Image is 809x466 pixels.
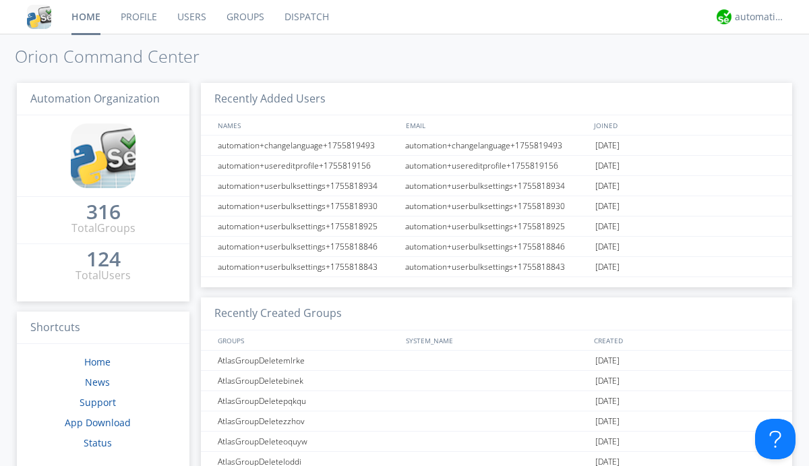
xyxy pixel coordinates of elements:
div: automation+userbulksettings+1755818843 [214,257,401,276]
a: AtlasGroupDeletezzhov[DATE] [201,411,792,432]
div: Total Groups [71,221,136,236]
div: AtlasGroupDeleteoquyw [214,432,401,451]
a: automation+userbulksettings+1755818925automation+userbulksettings+1755818925[DATE] [201,216,792,237]
span: [DATE] [595,237,620,257]
span: [DATE] [595,156,620,176]
div: EMAIL [402,115,591,135]
h3: Recently Added Users [201,83,792,116]
div: automation+userbulksettings+1755818930 [402,196,592,216]
a: AtlasGroupDeletebinek[DATE] [201,371,792,391]
span: [DATE] [595,411,620,432]
div: automation+changelanguage+1755819493 [402,136,592,155]
div: JOINED [591,115,779,135]
div: AtlasGroupDeletezzhov [214,411,401,431]
div: AtlasGroupDeletepqkqu [214,391,401,411]
img: cddb5a64eb264b2086981ab96f4c1ba7 [71,123,136,188]
a: News [85,376,110,388]
div: 316 [86,205,121,219]
div: automation+userbulksettings+1755818930 [214,196,401,216]
div: automation+userbulksettings+1755818846 [214,237,401,256]
a: automation+changelanguage+1755819493automation+changelanguage+1755819493[DATE] [201,136,792,156]
a: automation+userbulksettings+1755818930automation+userbulksettings+1755818930[DATE] [201,196,792,216]
h3: Shortcuts [17,312,189,345]
span: [DATE] [595,136,620,156]
div: automation+changelanguage+1755819493 [214,136,401,155]
div: automation+userbulksettings+1755818934 [214,176,401,196]
a: Home [84,355,111,368]
span: [DATE] [595,432,620,452]
div: 124 [86,252,121,266]
a: automation+userbulksettings+1755818843automation+userbulksettings+1755818843[DATE] [201,257,792,277]
span: [DATE] [595,216,620,237]
div: automation+userbulksettings+1755818934 [402,176,592,196]
img: d2d01cd9b4174d08988066c6d424eccd [717,9,731,24]
span: [DATE] [595,196,620,216]
div: automation+atlas [735,10,785,24]
div: NAMES [214,115,399,135]
a: App Download [65,416,131,429]
a: Status [84,436,112,449]
div: automation+usereditprofile+1755819156 [214,156,401,175]
div: GROUPS [214,330,399,350]
div: AtlasGroupDeletebinek [214,371,401,390]
span: [DATE] [595,351,620,371]
h3: Recently Created Groups [201,297,792,330]
span: [DATE] [595,391,620,411]
span: Automation Organization [30,91,160,106]
a: AtlasGroupDeletemlrke[DATE] [201,351,792,371]
div: automation+userbulksettings+1755818925 [402,216,592,236]
div: automation+userbulksettings+1755818846 [402,237,592,256]
div: AtlasGroupDeletemlrke [214,351,401,370]
span: [DATE] [595,176,620,196]
div: automation+userbulksettings+1755818843 [402,257,592,276]
div: SYSTEM_NAME [402,330,591,350]
a: 316 [86,205,121,221]
div: CREATED [591,330,779,350]
a: automation+userbulksettings+1755818934automation+userbulksettings+1755818934[DATE] [201,176,792,196]
a: automation+userbulksettings+1755818846automation+userbulksettings+1755818846[DATE] [201,237,792,257]
span: [DATE] [595,371,620,391]
div: automation+userbulksettings+1755818925 [214,216,401,236]
iframe: Toggle Customer Support [755,419,796,459]
div: automation+usereditprofile+1755819156 [402,156,592,175]
a: 124 [86,252,121,268]
div: Total Users [76,268,131,283]
a: AtlasGroupDeleteoquyw[DATE] [201,432,792,452]
a: Support [80,396,116,409]
a: automation+usereditprofile+1755819156automation+usereditprofile+1755819156[DATE] [201,156,792,176]
span: [DATE] [595,257,620,277]
a: AtlasGroupDeletepqkqu[DATE] [201,391,792,411]
img: cddb5a64eb264b2086981ab96f4c1ba7 [27,5,51,29]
